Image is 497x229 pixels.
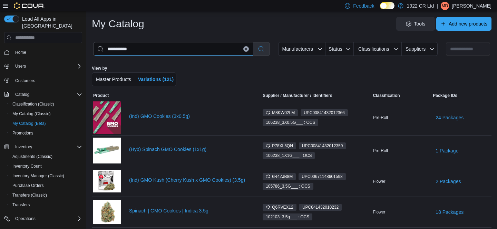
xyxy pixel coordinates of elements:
[12,215,38,223] button: Operations
[7,200,85,210] button: Transfers
[10,110,82,118] span: My Catalog (Classic)
[243,46,249,52] button: Clear input
[93,101,121,133] img: (Ind) GMO Cookies (3x0.5g)
[406,46,426,52] span: Suppliers
[263,183,313,190] span: 105786_3.5G___ : OCS
[436,178,461,185] span: 2 Packages
[12,101,54,107] span: Classification (Classic)
[15,216,36,221] span: Operations
[263,204,296,211] span: Q6RVEX12
[12,163,42,169] span: Inventory Count
[354,42,402,56] button: Classifications
[1,90,85,99] button: Catalog
[436,209,464,216] span: 18 Packages
[10,191,50,199] a: Transfers (Classic)
[15,50,26,55] span: Home
[263,142,296,149] span: P78XL5QN
[7,109,85,119] button: My Catalog (Classic)
[96,77,131,82] span: Master Products
[442,2,448,10] span: MD
[7,190,85,200] button: Transfers (Classic)
[92,72,135,86] button: Master Products
[396,17,435,31] button: Tools
[129,208,250,213] a: Spinach | GMO Cookies | Indica 3.5g
[266,173,293,180] span: 6R4ZJB8M
[129,113,250,119] a: (Ind) GMO Cookies (3x0.5g)
[12,143,35,151] button: Inventory
[12,62,29,70] button: Users
[10,119,49,128] a: My Catalog (Beta)
[10,100,82,108] span: Classification (Classic)
[433,111,466,125] button: 24 Packages
[266,152,312,159] span: 106238_1X1G___ : OCS
[19,16,82,29] span: Load All Apps in [GEOGRAPHIC_DATA]
[299,204,342,211] span: UPC841432010232
[266,214,309,220] span: 102103_3.5g___ : OCS
[266,183,310,189] span: 105786_3.5G___ : OCS
[263,213,312,220] span: 102103_3.5g___ : OCS
[92,17,144,31] h1: My Catalog
[15,63,26,69] span: Users
[93,200,121,224] img: Spinach | GMO Cookies | Indica 3.5g
[93,138,121,163] img: (Hyb) Spinach GMO Cookies (1x1g)
[93,170,121,192] img: (Ind) GMO Kush (Cherry Kush x GMO Cookies) (3.5g)
[433,93,457,98] span: Package IDs
[301,109,348,116] span: UPC00841432012366
[7,161,85,171] button: Inventory Count
[436,17,491,31] button: Add new products
[135,72,177,86] button: Variations (121)
[449,20,487,27] span: Add new products
[129,147,250,152] a: (Hyb) Spinach GMO Cookies (1x1g)
[414,20,426,27] span: Tools
[1,75,85,85] button: Customers
[436,147,458,154] span: 1 Package
[10,191,82,199] span: Transfers (Classic)
[10,110,53,118] a: My Catalog (Classic)
[12,202,30,208] span: Transfers
[266,110,295,116] span: M8KW02LM
[358,46,389,52] span: Classifications
[433,205,466,219] button: 18 Packages
[433,144,461,158] button: 1 Package
[380,2,394,9] input: Dark Mode
[10,152,82,161] span: Adjustments (Classic)
[10,100,57,108] a: Classification (Classic)
[12,111,51,117] span: My Catalog (Classic)
[299,173,346,180] span: UPC00671148601598
[15,78,35,83] span: Customers
[282,46,313,52] span: Manufacturers
[10,172,67,180] a: Inventory Manager (Classic)
[372,113,432,122] div: Pre-Roll
[12,183,44,188] span: Purchase Orders
[10,201,32,209] a: Transfers
[92,66,107,71] label: View by
[452,2,491,10] p: [PERSON_NAME]
[372,177,432,186] div: Flower
[7,99,85,109] button: Classification (Classic)
[299,142,346,149] span: UPC00841432012359
[15,144,32,150] span: Inventory
[402,42,438,56] button: Suppliers
[266,204,293,210] span: Q6RVEX12
[278,42,325,56] button: Manufacturers
[302,173,343,180] span: UPC 00671148601598
[441,2,449,10] div: Mike Dunn
[302,143,343,149] span: UPC 00841432012359
[12,215,82,223] span: Operations
[93,93,109,98] span: Product
[263,152,315,159] span: 106238_1X1G___ : OCS
[12,90,82,99] span: Catalog
[10,162,82,170] span: Inventory Count
[7,128,85,138] button: Promotions
[12,173,64,179] span: Inventory Manager (Classic)
[12,130,33,136] span: Promotions
[12,77,38,85] a: Customers
[129,177,250,183] a: (Ind) GMO Kush (Cherry Kush x GMO Cookies) (3.5g)
[329,46,342,52] span: Status
[266,119,315,126] span: 106238_3X0.5G___ : OCS
[373,93,400,98] span: Classification
[1,142,85,152] button: Inventory
[372,208,432,216] div: Flower
[7,181,85,190] button: Purchase Orders
[10,181,47,190] a: Purchase Orders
